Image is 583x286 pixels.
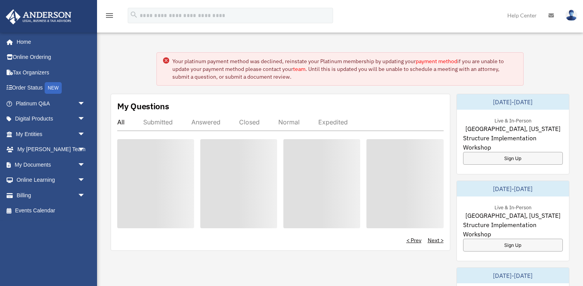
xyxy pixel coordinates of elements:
[78,126,93,142] span: arrow_drop_down
[293,65,305,72] a: team
[5,34,93,50] a: Home
[457,268,569,283] div: [DATE]-[DATE]
[239,118,260,126] div: Closed
[457,181,569,196] div: [DATE]-[DATE]
[5,80,97,96] a: Order StatusNEW
[5,126,97,142] a: My Entitiesarrow_drop_down
[5,50,97,65] a: Online Ordering
[457,94,569,110] div: [DATE]-[DATE]
[172,57,517,81] div: Your platinum payment method was declined, reinstate your Platinum membership by updating your if...
[463,152,563,165] a: Sign Up
[5,172,97,188] a: Online Learningarrow_drop_down
[406,236,422,244] a: < Prev
[78,172,93,188] span: arrow_drop_down
[5,157,97,172] a: My Documentsarrow_drop_down
[78,188,93,203] span: arrow_drop_down
[278,118,300,126] div: Normal
[465,124,560,133] span: [GEOGRAPHIC_DATA], [US_STATE]
[105,14,114,20] a: menu
[5,203,97,219] a: Events Calendar
[143,118,173,126] div: Submitted
[78,111,93,127] span: arrow_drop_down
[488,203,538,211] div: Live & In-Person
[105,11,114,20] i: menu
[465,211,560,220] span: [GEOGRAPHIC_DATA], [US_STATE]
[5,111,97,127] a: Digital Productsarrow_drop_down
[130,10,138,19] i: search
[318,118,348,126] div: Expedited
[416,58,457,65] a: payment method
[117,100,169,112] div: My Questions
[566,10,577,21] img: User Pic
[78,142,93,158] span: arrow_drop_down
[5,142,97,157] a: My [PERSON_NAME] Teamarrow_drop_down
[463,220,563,239] span: Structure Implementation Workshop
[463,133,563,152] span: Structure Implementation Workshop
[428,236,444,244] a: Next >
[5,188,97,203] a: Billingarrow_drop_down
[78,96,93,112] span: arrow_drop_down
[5,96,97,111] a: Platinum Q&Aarrow_drop_down
[45,82,62,94] div: NEW
[5,65,97,80] a: Tax Organizers
[191,118,220,126] div: Answered
[117,118,125,126] div: All
[463,239,563,252] a: Sign Up
[488,116,538,124] div: Live & In-Person
[78,157,93,173] span: arrow_drop_down
[3,9,74,24] img: Anderson Advisors Platinum Portal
